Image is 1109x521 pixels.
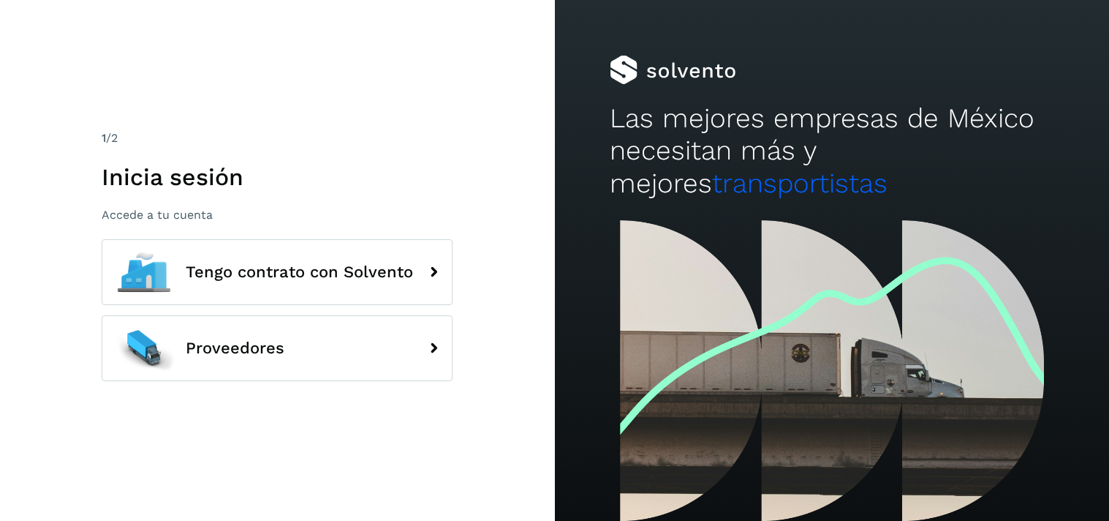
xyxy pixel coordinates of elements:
[102,163,453,191] h1: Inicia sesión
[712,168,887,199] span: transportistas
[102,208,453,222] p: Accede a tu cuenta
[102,130,453,147] div: /2
[186,340,284,357] span: Proveedores
[610,102,1053,200] h2: Las mejores empresas de México necesitan más y mejores
[102,239,453,305] button: Tengo contrato con Solvento
[102,131,106,145] span: 1
[102,315,453,381] button: Proveedores
[186,263,413,281] span: Tengo contrato con Solvento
